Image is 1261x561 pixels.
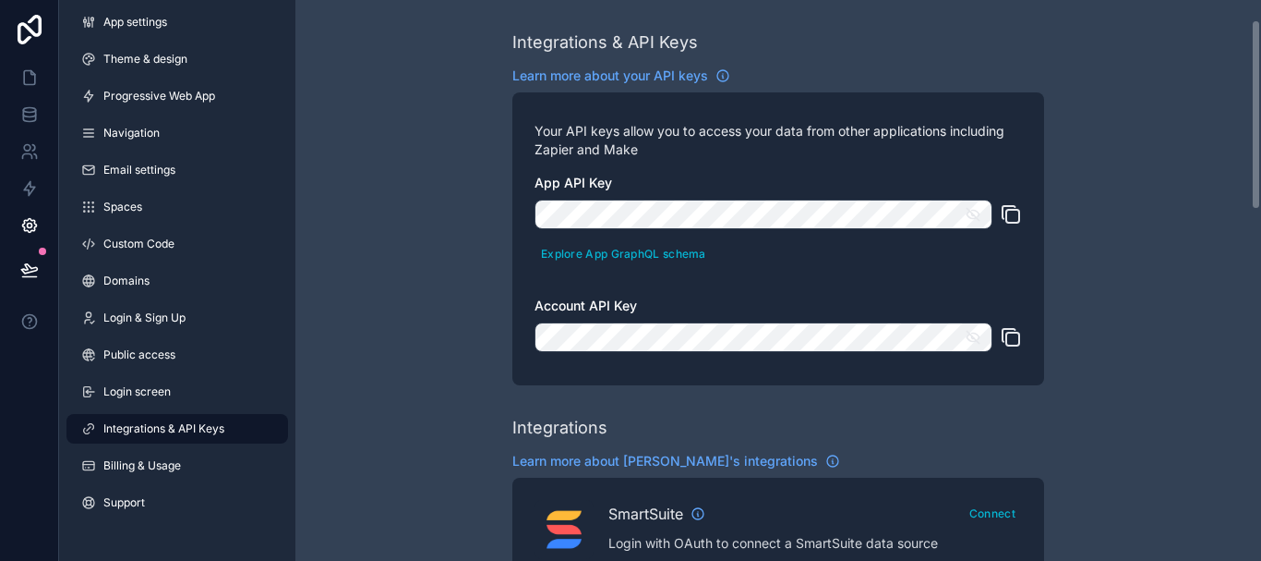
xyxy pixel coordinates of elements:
p: Login with OAuth to connect a SmartSuite data source [608,534,1022,553]
span: Spaces [103,200,142,214]
a: Public access [66,340,288,370]
span: Learn more about your API keys [512,67,708,85]
a: Login screen [66,377,288,407]
span: Progressive Web App [103,89,215,104]
span: Custom Code [103,237,174,251]
span: Integrations & API Keys [103,421,224,436]
span: Login screen [103,384,171,399]
div: Integrations & API Keys [512,30,698,55]
span: Theme & design [103,52,187,67]
a: Learn more about your API keys [512,67,730,85]
span: Navigation [103,126,160,140]
div: Integrations [512,415,607,441]
a: Email settings [66,155,288,185]
a: Spaces [66,192,288,222]
a: Integrations & API Keys [66,414,288,444]
a: Navigation [66,118,288,148]
a: Billing & Usage [66,451,288,481]
span: Email settings [103,163,175,177]
button: Explore App GraphQL schema [534,240,713,267]
button: Connect [963,500,1022,527]
a: Support [66,488,288,518]
a: Custom Code [66,229,288,259]
a: Theme & design [66,44,288,74]
a: Progressive Web App [66,81,288,111]
span: Public access [103,348,175,362]
a: Login & Sign Up [66,303,288,333]
span: Billing & Usage [103,458,181,473]
span: App settings [103,15,167,30]
span: Login & Sign Up [103,311,186,325]
span: Support [103,495,145,510]
span: Domains [103,274,150,288]
a: Explore App GraphQL schema [534,243,713,262]
img: SmartSuite [538,504,590,555]
a: Learn more about [PERSON_NAME]'s integrations [512,452,840,470]
p: Your API keys allow you to access your data from other applications including Zapier and Make [534,122,1022,159]
span: App API Key [534,175,612,190]
a: App settings [66,7,288,37]
span: SmartSuite [608,503,683,525]
span: Learn more about [PERSON_NAME]'s integrations [512,452,818,470]
a: Domains [66,266,288,296]
a: Connect [963,503,1022,521]
span: Account API Key [534,298,637,313]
